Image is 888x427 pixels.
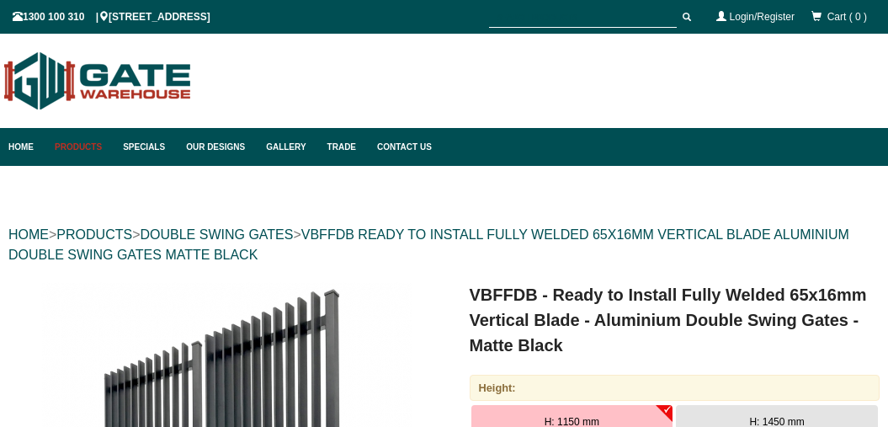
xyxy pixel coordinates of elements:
a: Products [46,128,114,166]
a: VBFFDB READY TO INSTALL FULLY WELDED 65X16MM VERTICAL BLADE ALUMINIUM DOUBLE SWING GATES MATTE BLACK [8,227,849,262]
a: Contact Us [369,128,432,166]
a: Gallery [258,128,318,166]
a: HOME [8,227,49,242]
h1: VBFFDB - Ready to Install Fully Welded 65x16mm Vertical Blade - Aluminium Double Swing Gates - Ma... [470,282,880,358]
a: PRODUCTS [56,227,132,242]
div: Height: [470,375,880,401]
a: Specials [114,128,178,166]
a: Home [8,128,46,166]
span: 1300 100 310 | [STREET_ADDRESS] [13,11,210,23]
input: SEARCH PRODUCTS [489,7,677,28]
a: DOUBLE SWING GATES [140,227,293,242]
div: > > > [8,208,880,282]
a: Trade [319,128,369,166]
a: Our Designs [178,128,258,166]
